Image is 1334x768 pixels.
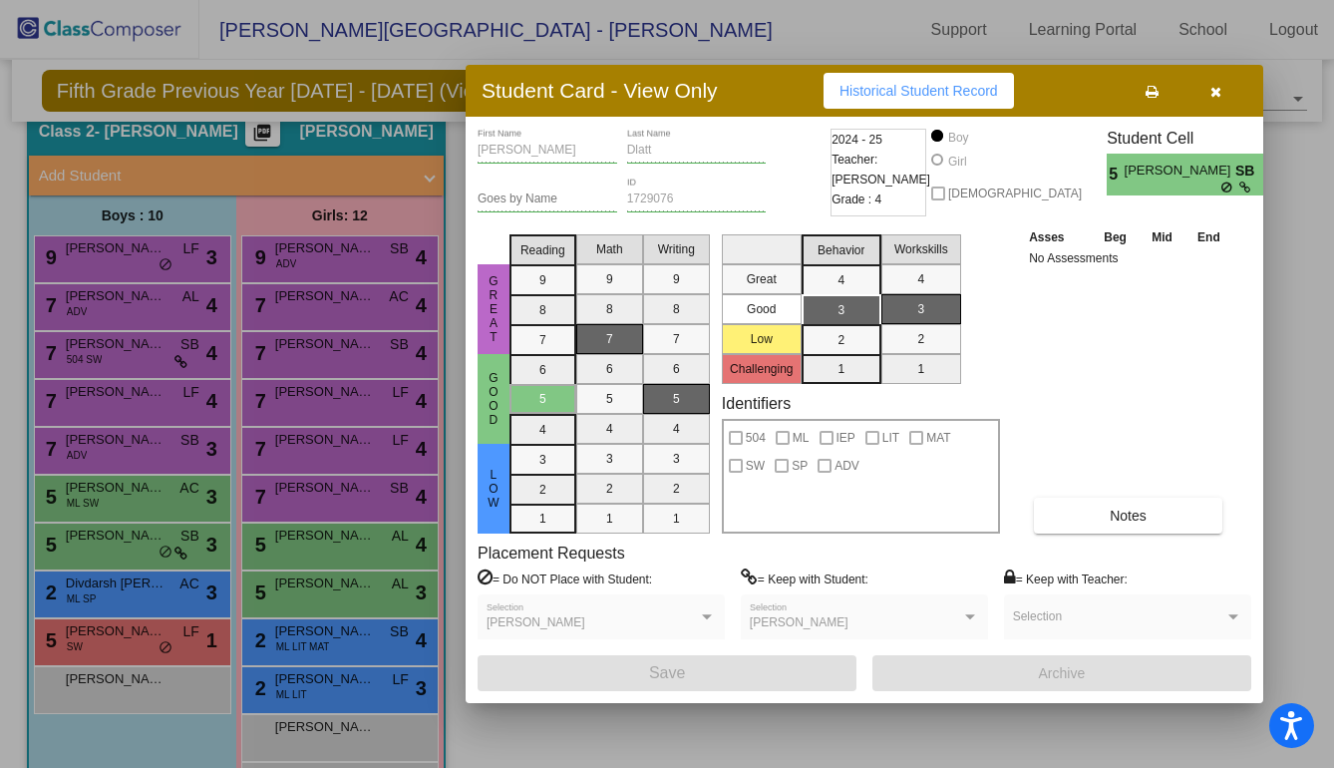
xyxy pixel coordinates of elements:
label: Identifiers [722,394,791,413]
span: SB [1235,161,1263,182]
span: Notes [1110,508,1147,524]
input: goes by name [478,192,617,206]
span: 3 [1263,163,1280,187]
span: Save [649,664,685,681]
span: [PERSON_NAME] [750,615,848,629]
th: Mid [1140,226,1184,248]
span: 2024 - 25 [832,130,882,150]
span: Historical Student Record [839,83,998,99]
span: Grade : 4 [832,190,881,209]
th: Beg [1091,226,1139,248]
th: Asses [1024,226,1091,248]
span: Low [485,468,502,510]
h3: Student Card - View Only [482,78,718,103]
th: End [1184,226,1232,248]
button: Historical Student Record [824,73,1014,109]
label: Placement Requests [478,544,625,563]
span: SP [792,454,808,478]
span: IEP [836,426,855,450]
div: Boy [947,129,969,147]
span: 504 [746,426,766,450]
div: Girl [947,153,967,171]
button: Archive [872,655,1251,691]
span: [PERSON_NAME] [487,615,585,629]
span: Teacher: [PERSON_NAME] [832,150,930,190]
button: Notes [1034,498,1222,534]
span: LIT [882,426,899,450]
label: = Do NOT Place with Student: [478,569,652,588]
span: 5 [1107,163,1124,187]
h3: Student Cell [1107,129,1280,148]
td: No Assessments [1024,248,1233,268]
label: = Keep with Teacher: [1004,569,1128,588]
span: [DEMOGRAPHIC_DATA] [948,182,1082,205]
span: MAT [926,426,950,450]
label: = Keep with Student: [741,569,868,588]
span: ML [793,426,810,450]
span: Good [485,371,502,427]
span: Archive [1039,665,1086,681]
button: Save [478,655,856,691]
span: SW [746,454,765,478]
span: [PERSON_NAME] [1125,161,1235,182]
input: Enter ID [627,192,767,206]
span: ADV [834,454,859,478]
span: Great [485,274,502,344]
